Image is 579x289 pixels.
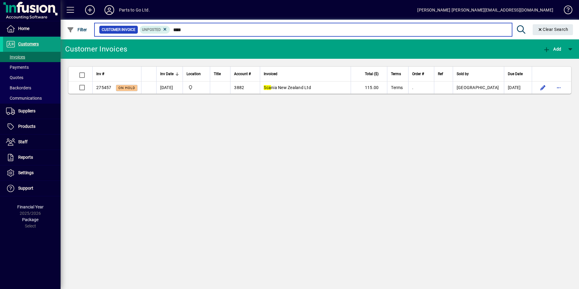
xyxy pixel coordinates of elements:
[156,81,183,94] td: [DATE]
[438,71,449,77] div: Ref
[6,65,29,70] span: Payments
[6,96,42,101] span: Communications
[3,52,61,62] a: Invoices
[533,24,573,35] button: Clear
[543,47,561,51] span: Add
[412,71,430,77] div: Order #
[264,85,311,90] span: nia New Zealand Ltd
[3,62,61,72] a: Payments
[18,124,35,129] span: Products
[391,85,403,90] span: Terms
[3,150,61,165] a: Reports
[264,71,277,77] span: Invoiced
[391,71,401,77] span: Terms
[412,71,424,77] span: Order #
[142,28,161,32] span: Unposted
[18,186,33,191] span: Support
[67,27,87,32] span: Filter
[140,26,170,34] mat-chip: Customer Invoice Status: Unposted
[355,71,384,77] div: Total ($)
[17,204,44,209] span: Financial Year
[541,44,563,55] button: Add
[508,71,528,77] div: Due Date
[119,5,150,15] div: Parts to Go Ltd.
[234,71,251,77] span: Account #
[3,104,61,119] a: Suppliers
[6,85,31,90] span: Backorders
[96,71,104,77] span: Inv #
[18,155,33,160] span: Reports
[3,83,61,93] a: Backorders
[3,119,61,134] a: Products
[18,170,34,175] span: Settings
[96,85,111,90] span: 275457
[457,71,500,77] div: Sold by
[3,181,61,196] a: Support
[559,1,571,21] a: Knowledge Base
[6,75,23,80] span: Quotes
[457,85,499,90] span: [GEOGRAPHIC_DATA]
[22,217,38,222] span: Package
[234,71,256,77] div: Account #
[160,71,179,77] div: Inv Date
[214,71,227,77] div: Title
[96,71,137,77] div: Inv #
[18,26,29,31] span: Home
[538,27,568,32] span: Clear Search
[3,93,61,103] a: Communications
[187,71,206,77] div: Location
[438,71,443,77] span: Ref
[365,71,379,77] span: Total ($)
[412,85,413,90] span: .
[234,85,244,90] span: 3882
[264,71,347,77] div: Invoiced
[3,72,61,83] a: Quotes
[102,27,135,33] span: Customer Invoice
[264,85,271,90] em: Sca
[187,84,206,91] span: DAE - Bulk Store
[417,5,553,15] div: [PERSON_NAME] [PERSON_NAME][EMAIL_ADDRESS][DOMAIN_NAME]
[214,71,221,77] span: Title
[80,5,100,15] button: Add
[508,71,523,77] span: Due Date
[351,81,387,94] td: 115.00
[3,135,61,150] a: Staff
[3,165,61,181] a: Settings
[504,81,532,94] td: [DATE]
[100,5,119,15] button: Profile
[538,83,548,92] button: Edit
[18,42,39,46] span: Customers
[118,86,135,90] span: On hold
[65,44,127,54] div: Customer Invoices
[18,139,28,144] span: Staff
[3,21,61,36] a: Home
[554,83,564,92] button: More options
[18,108,35,113] span: Suppliers
[457,71,469,77] span: Sold by
[160,71,174,77] span: Inv Date
[187,71,201,77] span: Location
[6,55,25,59] span: Invoices
[65,24,89,35] button: Filter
